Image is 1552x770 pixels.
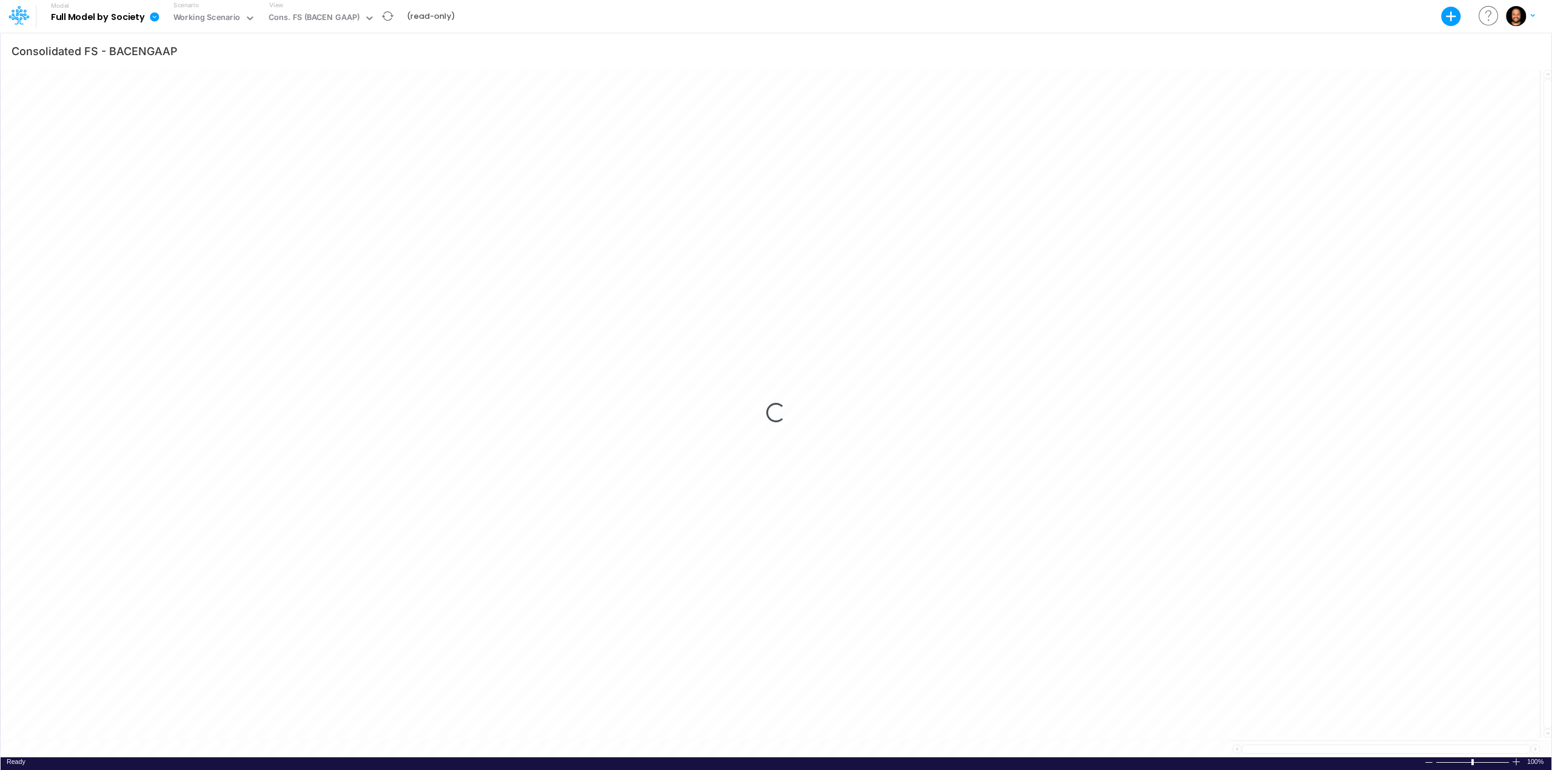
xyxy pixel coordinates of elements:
[173,12,241,25] div: Working Scenario
[7,757,25,766] div: In Ready mode
[51,2,69,10] label: Model
[407,11,455,22] b: (read-only)
[51,12,145,23] b: Full Model by Society
[269,12,360,25] div: Cons. FS (BACEN GAAP)
[1511,757,1521,766] div: Zoom In
[1527,757,1545,766] span: 100%
[1424,758,1434,767] div: Zoom Out
[1471,759,1474,765] div: Zoom
[173,1,198,10] label: Scenario
[7,758,25,765] span: Ready
[1527,757,1545,766] div: Zoom level
[269,1,283,10] label: View
[1436,757,1511,766] div: Zoom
